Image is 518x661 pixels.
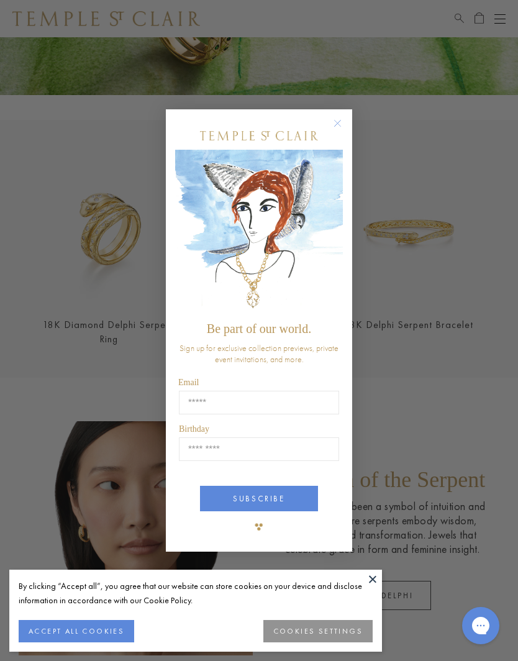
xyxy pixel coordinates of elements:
[336,122,352,137] button: Close dialog
[456,603,506,649] iframe: Gorgias live chat messenger
[200,486,318,511] button: SUBSCRIBE
[179,342,339,365] span: Sign up for exclusive collection previews, private event invitations, and more.
[207,322,311,335] span: Be part of our world.
[19,620,134,642] button: ACCEPT ALL COOKIES
[175,150,343,316] img: c4a9eb12-d91a-4d4a-8ee0-386386f4f338.jpeg
[247,514,271,539] img: TSC
[19,579,373,608] div: By clicking “Accept all”, you agree that our website can store cookies on your device and disclos...
[179,391,339,414] input: Email
[178,378,199,387] span: Email
[200,131,318,140] img: Temple St. Clair
[179,424,209,434] span: Birthday
[263,620,373,642] button: COOKIES SETTINGS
